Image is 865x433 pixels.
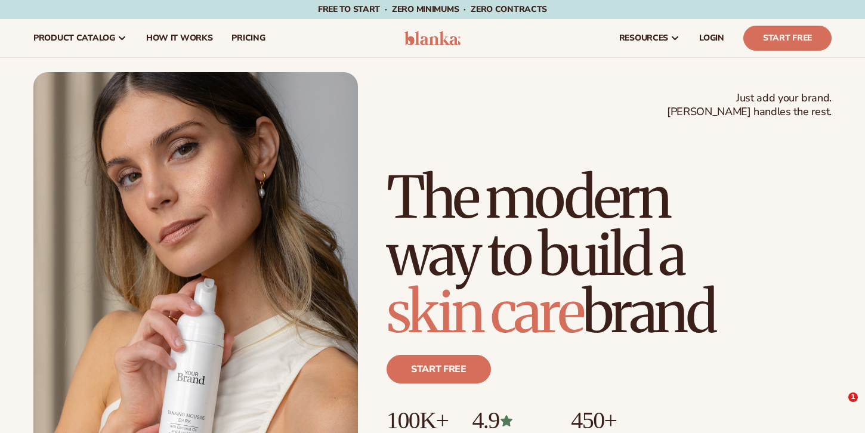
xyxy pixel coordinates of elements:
span: How It Works [146,33,213,43]
span: resources [619,33,668,43]
span: product catalog [33,33,115,43]
span: 1 [848,392,858,402]
span: LOGIN [699,33,724,43]
a: Start free [387,355,491,383]
a: product catalog [24,19,137,57]
span: skin care [387,276,582,348]
img: logo [404,31,461,45]
a: resources [610,19,690,57]
a: How It Works [137,19,223,57]
iframe: Intercom live chat [824,392,852,421]
a: LOGIN [690,19,734,57]
a: pricing [222,19,274,57]
h1: The modern way to build a brand [387,169,832,341]
a: Start Free [743,26,832,51]
span: Just add your brand. [PERSON_NAME] handles the rest. [667,91,832,119]
span: Free to start · ZERO minimums · ZERO contracts [318,4,547,15]
span: pricing [231,33,265,43]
